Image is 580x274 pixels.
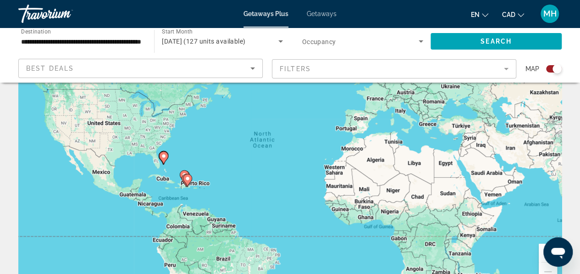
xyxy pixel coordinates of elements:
[471,8,488,21] button: Change language
[243,10,288,17] a: Getaways Plus
[272,59,516,79] button: Filter
[162,38,245,45] span: [DATE] (127 units available)
[307,10,337,17] a: Getaways
[543,9,557,18] span: MH
[26,63,255,74] mat-select: Sort by
[26,65,74,72] span: Best Deals
[502,11,515,18] span: CAD
[525,62,539,75] span: Map
[538,4,562,23] button: User Menu
[539,244,557,262] button: Zoom in
[481,38,512,45] span: Search
[162,28,193,35] span: Start Month
[471,11,480,18] span: en
[18,2,110,26] a: Travorium
[431,33,562,50] button: Search
[302,38,336,45] span: Occupancy
[543,237,573,267] iframe: Button to launch messaging window
[21,28,51,34] span: Destination
[502,8,524,21] button: Change currency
